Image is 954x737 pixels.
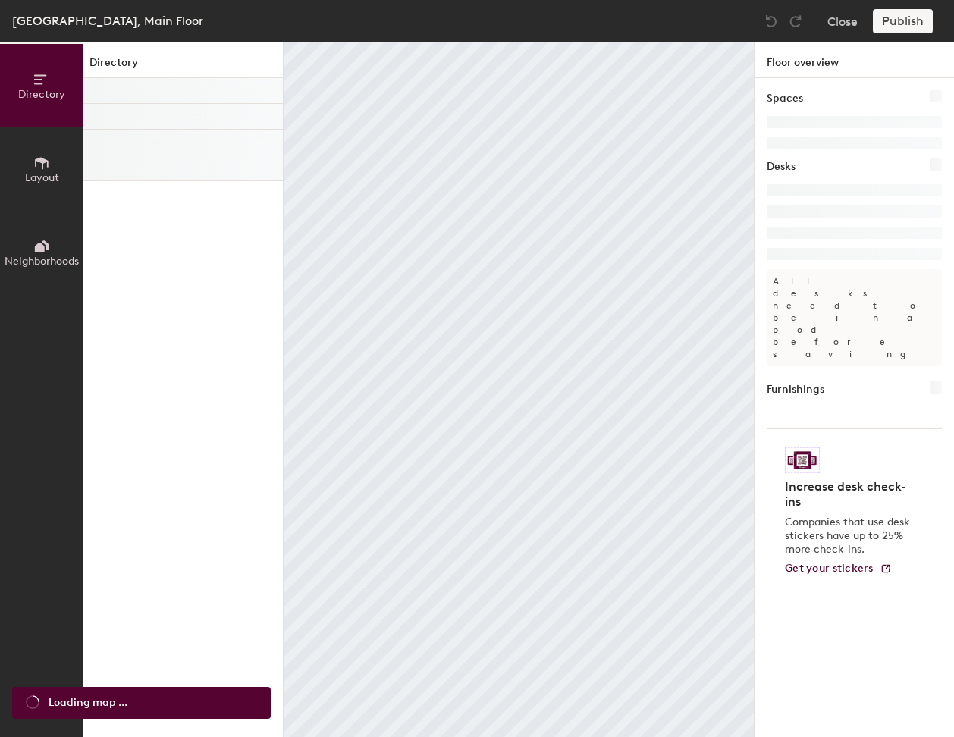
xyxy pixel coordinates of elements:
p: Companies that use desk stickers have up to 25% more check-ins. [785,516,915,557]
h1: Desks [767,158,796,175]
img: Redo [788,14,803,29]
h4: Increase desk check-ins [785,479,915,510]
button: Close [827,9,858,33]
span: Loading map ... [49,695,127,711]
h1: Floor overview [755,42,954,78]
div: [GEOGRAPHIC_DATA], Main Floor [12,11,203,30]
span: Get your stickers [785,562,874,575]
a: Get your stickers [785,563,892,575]
h1: Directory [83,55,283,78]
p: All desks need to be in a pod before saving [767,269,942,366]
h1: Furnishings [767,381,824,398]
h1: Spaces [767,90,803,107]
img: Undo [764,14,779,29]
span: Layout [25,171,59,184]
span: Neighborhoods [5,255,79,268]
img: Sticker logo [785,447,820,473]
span: Directory [18,88,65,101]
